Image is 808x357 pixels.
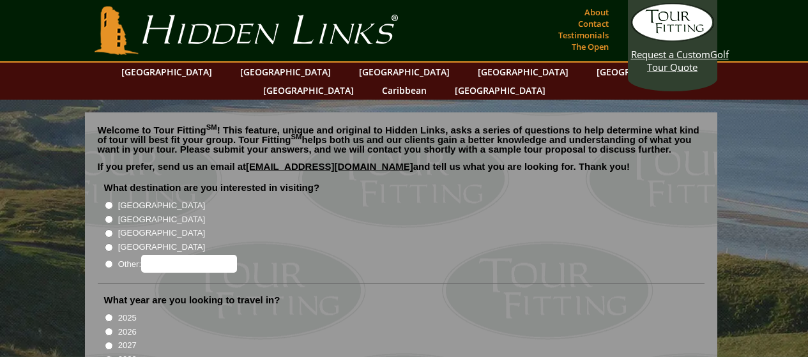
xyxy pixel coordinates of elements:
[376,81,433,100] a: Caribbean
[353,63,456,81] a: [GEOGRAPHIC_DATA]
[581,3,612,21] a: About
[246,161,413,172] a: [EMAIL_ADDRESS][DOMAIN_NAME]
[631,48,710,61] span: Request a Custom
[448,81,552,100] a: [GEOGRAPHIC_DATA]
[118,312,137,324] label: 2025
[118,199,205,212] label: [GEOGRAPHIC_DATA]
[98,125,705,154] p: Welcome to Tour Fitting ! This feature, unique and original to Hidden Links, asks a series of que...
[118,241,205,254] label: [GEOGRAPHIC_DATA]
[575,15,612,33] a: Contact
[590,63,694,81] a: [GEOGRAPHIC_DATA]
[118,227,205,239] label: [GEOGRAPHIC_DATA]
[118,213,205,226] label: [GEOGRAPHIC_DATA]
[104,181,320,194] label: What destination are you interested in visiting?
[141,255,237,273] input: Other:
[104,294,280,307] label: What year are you looking to travel in?
[118,339,137,352] label: 2027
[118,326,137,338] label: 2026
[568,38,612,56] a: The Open
[257,81,360,100] a: [GEOGRAPHIC_DATA]
[555,26,612,44] a: Testimonials
[234,63,337,81] a: [GEOGRAPHIC_DATA]
[471,63,575,81] a: [GEOGRAPHIC_DATA]
[118,255,237,273] label: Other:
[631,3,714,73] a: Request a CustomGolf Tour Quote
[206,123,217,131] sup: SM
[291,133,302,141] sup: SM
[98,162,705,181] p: If you prefer, send us an email at and tell us what you are looking for. Thank you!
[115,63,218,81] a: [GEOGRAPHIC_DATA]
